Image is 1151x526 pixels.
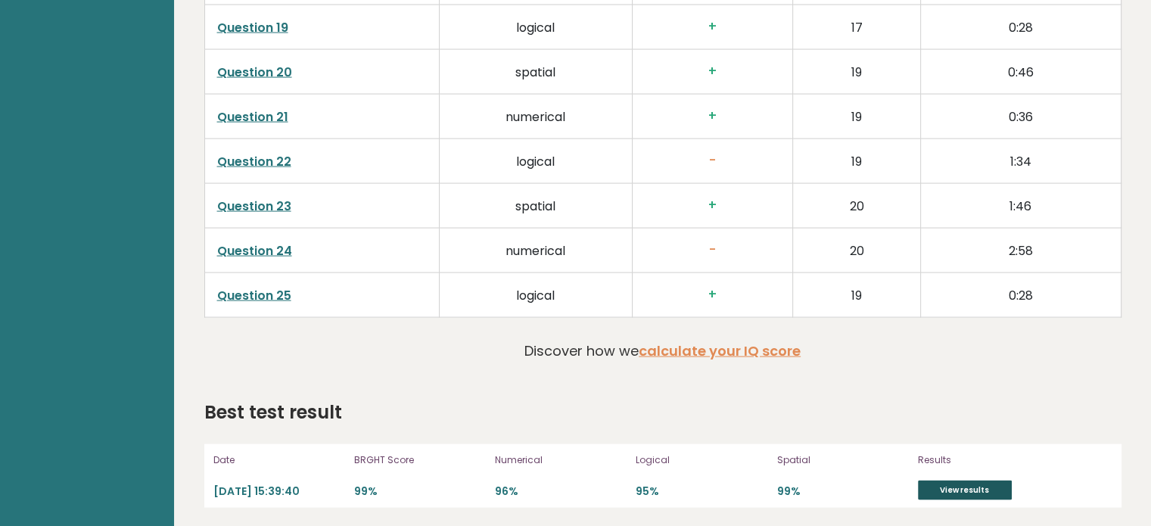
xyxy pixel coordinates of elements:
[645,108,780,124] h3: +
[920,139,1121,184] td: 1:34
[793,184,921,229] td: 20
[217,287,291,304] a: Question 25
[777,484,909,499] p: 99%
[354,453,486,467] p: BRGHT Score
[439,50,632,95] td: spatial
[439,95,632,139] td: numerical
[213,484,345,499] p: [DATE] 15:39:40
[793,229,921,273] td: 20
[204,399,342,426] h2: Best test result
[217,64,292,81] a: Question 20
[439,229,632,273] td: numerical
[354,484,486,499] p: 99%
[495,453,627,467] p: Numerical
[793,50,921,95] td: 19
[793,273,921,318] td: 19
[793,139,921,184] td: 19
[636,484,767,499] p: 95%
[439,5,632,50] td: logical
[918,481,1012,500] a: View results
[793,5,921,50] td: 17
[645,64,780,79] h3: +
[645,198,780,213] h3: +
[217,108,288,126] a: Question 21
[217,19,288,36] a: Question 19
[645,19,780,35] h3: +
[920,5,1121,50] td: 0:28
[217,153,291,170] a: Question 22
[793,95,921,139] td: 19
[439,273,632,318] td: logical
[645,287,780,303] h3: +
[636,453,767,467] p: Logical
[495,484,627,499] p: 96%
[213,453,345,467] p: Date
[645,153,780,169] h3: -
[217,242,292,260] a: Question 24
[920,50,1121,95] td: 0:46
[920,273,1121,318] td: 0:28
[524,341,801,361] p: Discover how we
[439,184,632,229] td: spatial
[920,184,1121,229] td: 1:46
[777,453,909,467] p: Spatial
[920,95,1121,139] td: 0:36
[918,453,1077,467] p: Results
[645,242,780,258] h3: -
[439,139,632,184] td: logical
[920,229,1121,273] td: 2:58
[639,341,801,360] a: calculate your IQ score
[217,198,291,215] a: Question 23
